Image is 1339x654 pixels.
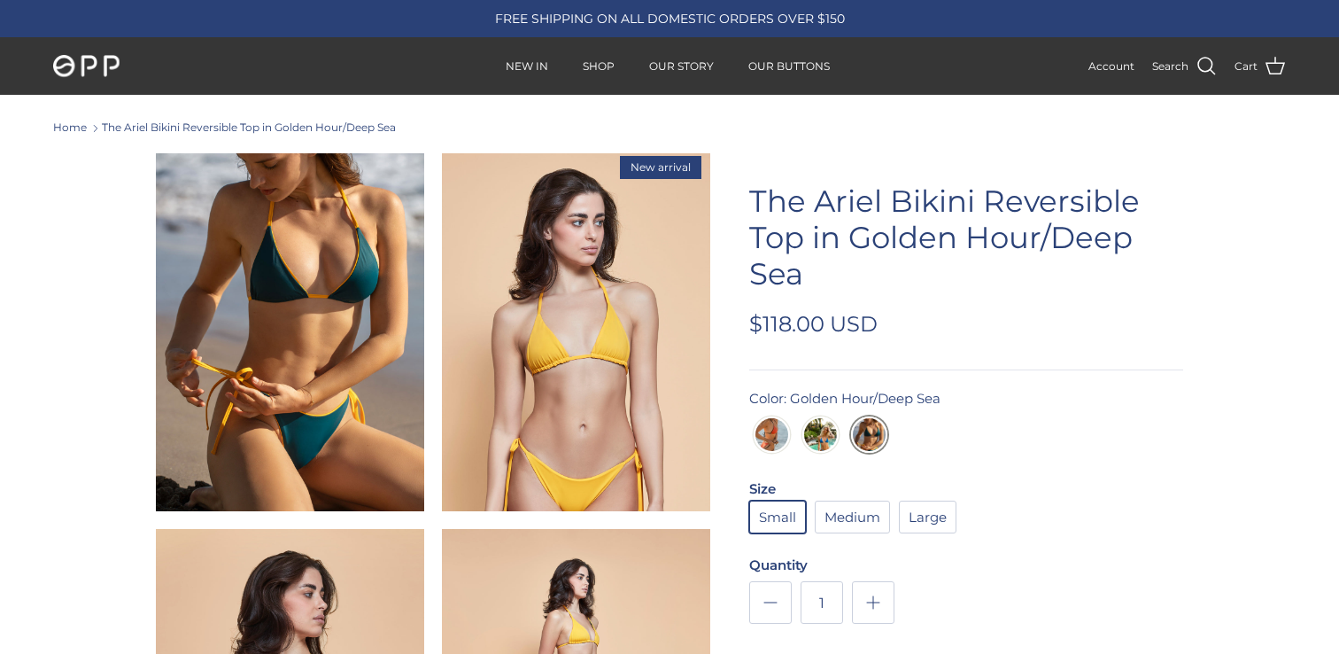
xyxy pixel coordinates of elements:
a: Account [1088,58,1134,74]
a: Home [53,121,87,134]
div: FREE SHIPPING ON ALL DOMESTIC ORDERS OVER $150 [406,11,933,27]
a: Decrease quantity [749,581,792,624]
a: NEW IN [490,39,564,94]
img: OPP Swimwear [53,55,120,78]
img: Golden Hour/Deep Sea [853,418,886,462]
a: Increase quantity [852,581,894,624]
a: Cloud Nine/Azure Sky [798,414,843,457]
a: Cart [1235,55,1286,78]
a: OUR STORY [633,39,730,94]
span: Search [1152,58,1188,74]
span: Large [909,510,947,524]
img: Black Sand/Coral Reef [755,418,788,462]
label: Quantity [749,556,1183,574]
nav: Breadcrumbs [53,121,1286,136]
span: Cart [1235,58,1258,74]
a: Golden Hour/Deep Sea [847,414,892,457]
a: SHOP [567,39,631,94]
a: OUR BUTTONS [732,39,846,94]
span: Small [759,510,796,524]
h1: The Ariel Bikini Reversible Top in Golden Hour/Deep Sea [749,183,1183,292]
div: Primary [265,39,1071,94]
input: Quantity [801,581,843,624]
span: Medium [824,510,880,524]
legend: Size [749,479,776,498]
a: Black Sand/Coral Reef [749,414,794,457]
div: Color: Golden Hour/Deep Sea [749,388,1183,409]
a: Search [1152,55,1217,78]
img: Cloud Nine/Azure Sky [804,418,837,462]
a: The Ariel Bikini Reversible Top in Golden Hour/Deep Sea [102,121,396,134]
span: $118.00 USD [749,311,878,337]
